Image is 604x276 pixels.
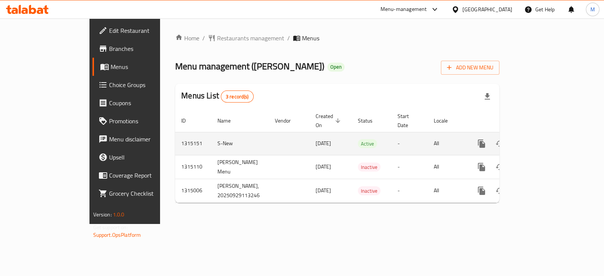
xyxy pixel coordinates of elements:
td: 1315006 [175,179,211,202]
span: Open [327,64,345,70]
td: 1315151 [175,132,211,155]
td: All [428,155,467,179]
td: S-New [211,132,269,155]
span: Version: [93,210,112,219]
span: Active [358,140,377,148]
a: Promotions [92,112,190,130]
a: Grocery Checklist [92,184,190,202]
span: Promotions [109,117,184,126]
span: Vendor [275,116,300,125]
button: Change Status [491,182,509,200]
a: Menu disclaimer [92,130,190,148]
h2: Menus List [181,90,253,103]
span: Choice Groups [109,80,184,89]
td: - [391,132,428,155]
table: enhanced table [175,109,551,203]
span: Menus [302,34,319,43]
span: M [590,5,595,14]
button: more [473,135,491,153]
span: Inactive [358,163,381,172]
div: Menu-management [381,5,427,14]
a: Coupons [92,94,190,112]
td: [PERSON_NAME], 20250929113246 [211,179,269,202]
span: Upsell [109,153,184,162]
button: more [473,182,491,200]
span: Status [358,116,382,125]
span: Menus [111,62,184,71]
span: Inactive [358,187,381,195]
span: [DATE] [316,138,331,148]
span: Menu management ( [PERSON_NAME] ) [175,58,324,75]
span: Restaurants management [217,34,284,43]
span: Coverage Report [109,171,184,180]
div: Total records count [221,90,254,103]
div: Inactive [358,186,381,195]
a: Restaurants management [208,34,284,43]
span: Branches [109,44,184,53]
li: / [287,34,290,43]
button: Change Status [491,135,509,153]
span: 1.0.0 [113,210,125,219]
td: All [428,132,467,155]
span: Start Date [398,112,419,130]
div: [GEOGRAPHIC_DATA] [462,5,512,14]
a: Edit Restaurant [92,21,190,40]
button: more [473,158,491,176]
span: Get support on: [93,222,128,232]
div: Export file [478,87,496,106]
a: Upsell [92,148,190,166]
span: ID [181,116,196,125]
span: 3 record(s) [221,93,253,100]
td: All [428,179,467,202]
span: Locale [434,116,458,125]
td: [PERSON_NAME] Menu [211,155,269,179]
span: Created On [316,112,343,130]
a: Menus [92,58,190,76]
td: 1315110 [175,155,211,179]
span: Grocery Checklist [109,189,184,198]
th: Actions [467,109,551,132]
span: Menu disclaimer [109,135,184,144]
a: Support.OpsPlatform [93,230,141,240]
td: - [391,155,428,179]
li: / [202,34,205,43]
span: Name [217,116,240,125]
span: Coupons [109,98,184,107]
span: Edit Restaurant [109,26,184,35]
a: Coverage Report [92,166,190,184]
nav: breadcrumb [175,34,499,43]
span: Add New Menu [447,63,493,72]
td: - [391,179,428,202]
div: Open [327,63,345,72]
button: Change Status [491,158,509,176]
a: Branches [92,40,190,58]
div: Active [358,139,377,148]
a: Choice Groups [92,76,190,94]
button: Add New Menu [441,61,499,75]
span: [DATE] [316,186,331,195]
span: [DATE] [316,162,331,172]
